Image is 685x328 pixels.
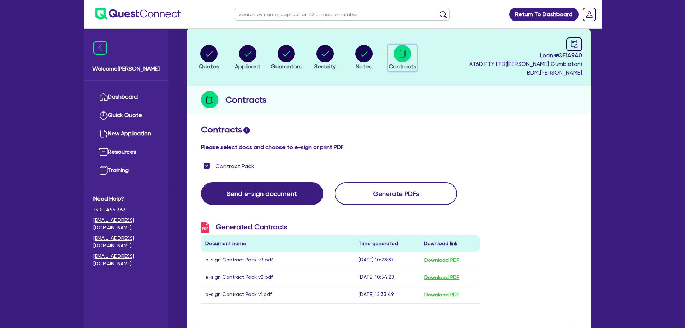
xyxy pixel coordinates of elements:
[356,63,372,70] span: Notes
[225,93,266,106] h2: Contracts
[92,64,160,73] span: Welcome [PERSON_NAME]
[234,8,450,21] input: Search by name, application ID or mobile number...
[201,222,480,233] h3: Generated Contracts
[99,166,108,175] img: training
[355,45,373,71] button: Notes
[469,51,582,60] span: Loan # QF14940
[93,216,159,232] a: [EMAIL_ADDRESS][DOMAIN_NAME]
[93,125,159,143] a: New Application
[201,144,576,150] h4: Please select docs and choose to e-sign or print PDF
[201,286,355,303] td: e-sign Contract Pack v1.pdf
[469,68,582,77] span: BDM: [PERSON_NAME]
[234,45,261,71] button: Applicant
[198,45,220,71] button: Quotes
[201,222,209,233] img: icon-pdf
[424,291,460,299] button: Download PDF
[424,256,460,264] button: Download PDF
[99,129,108,138] img: new-application
[201,235,355,252] th: Document name
[509,8,579,21] a: Return To Dashboard
[215,162,254,171] label: Contract Pack
[93,106,159,125] a: Quick Quote
[201,252,355,269] td: e-sign Contract Pack v3.pdf
[93,143,159,161] a: Resources
[201,182,323,205] button: Send e-sign document
[469,60,582,67] span: AT6D PTY LTD ( [PERSON_NAME] Gumbleton )
[93,41,107,55] img: icon-menu-close
[354,252,420,269] td: [DATE] 10:23:37
[93,252,159,268] a: [EMAIL_ADDRESS][DOMAIN_NAME]
[270,45,302,71] button: Guarantors
[201,91,218,108] img: step-icon
[93,88,159,106] a: Dashboard
[99,111,108,120] img: quick-quote
[424,273,460,282] button: Download PDF
[201,125,576,135] h2: Contracts
[243,127,250,134] span: i
[420,235,480,252] th: Download link
[93,234,159,250] a: [EMAIL_ADDRESS][DOMAIN_NAME]
[570,40,578,48] span: audit
[201,269,355,286] td: e-sign Contract Pack v2.pdf
[314,63,336,70] span: Security
[389,63,416,70] span: Contracts
[93,206,159,214] span: 1300 465 363
[199,63,219,70] span: Quotes
[271,63,302,70] span: Guarantors
[335,182,457,205] button: Generate PDFs
[354,286,420,303] td: [DATE] 12:33:49
[235,63,260,70] span: Applicant
[95,8,181,20] img: quest-connect-logo-blue
[314,45,336,71] button: Security
[580,5,599,24] a: Dropdown toggle
[566,37,582,51] a: audit
[354,269,420,286] td: [DATE] 10:54:28
[99,148,108,156] img: resources
[354,235,420,252] th: Time generated
[93,161,159,180] a: Training
[93,194,159,203] span: Need Help?
[388,45,417,71] button: Contracts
